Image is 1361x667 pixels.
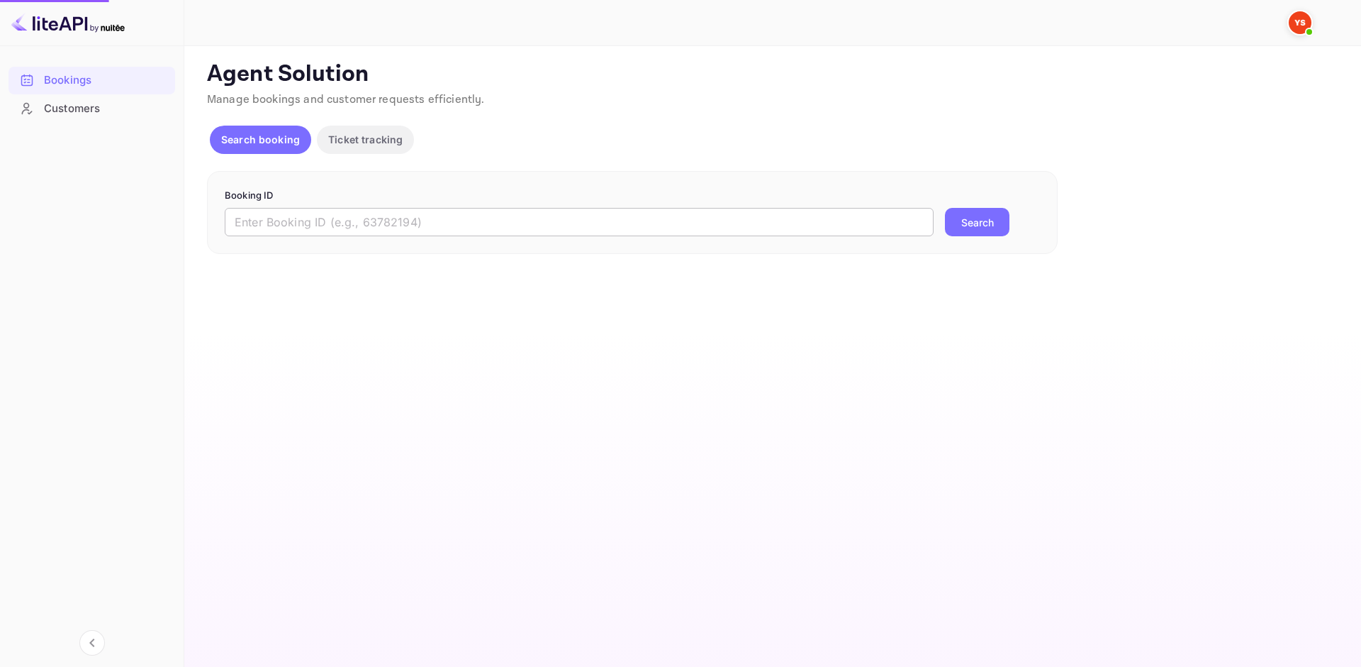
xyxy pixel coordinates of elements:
div: Customers [9,95,175,123]
img: Yandex Support [1289,11,1311,34]
p: Agent Solution [207,60,1335,89]
div: Bookings [9,67,175,94]
a: Customers [9,95,175,121]
span: Manage bookings and customer requests efficiently. [207,92,485,107]
div: Customers [44,101,168,117]
img: LiteAPI logo [11,11,125,34]
p: Search booking [221,132,300,147]
input: Enter Booking ID (e.g., 63782194) [225,208,934,236]
div: Bookings [44,72,168,89]
button: Collapse navigation [79,630,105,656]
a: Bookings [9,67,175,93]
p: Ticket tracking [328,132,403,147]
button: Search [945,208,1009,236]
p: Booking ID [225,189,1040,203]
